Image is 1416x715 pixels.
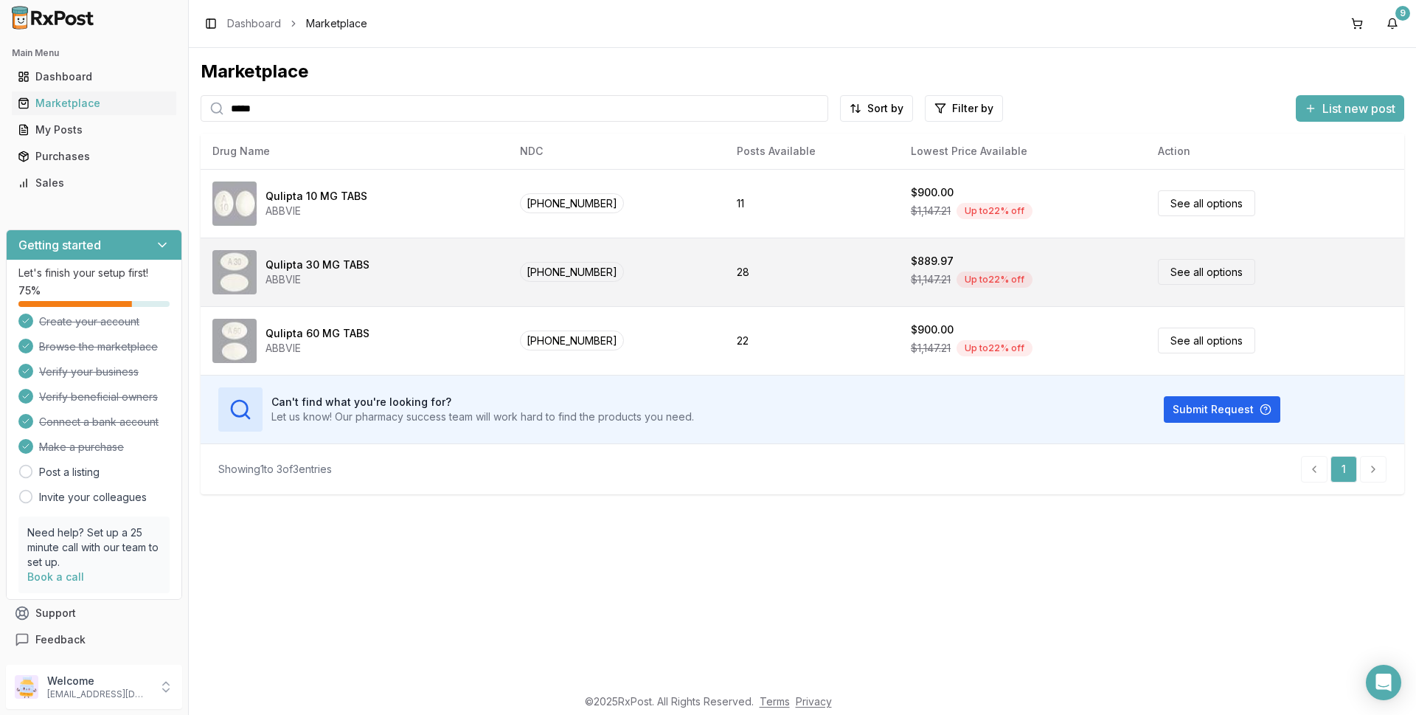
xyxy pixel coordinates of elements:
[39,440,124,455] span: Make a purchase
[27,570,84,583] a: Book a call
[12,90,176,117] a: Marketplace
[6,171,182,195] button: Sales
[1158,259,1255,285] a: See all options
[952,101,993,116] span: Filter by
[1164,396,1280,423] button: Submit Request
[265,272,369,287] div: ABBVIE
[1146,134,1404,169] th: Action
[840,95,913,122] button: Sort by
[18,149,170,164] div: Purchases
[957,203,1032,219] div: Up to 22 % off
[1330,456,1357,483] a: 1
[1296,95,1404,122] button: List new post
[760,695,790,708] a: Terms
[18,236,101,254] h3: Getting started
[212,319,257,363] img: Qulipta 60 MG TABS
[1322,100,1395,117] span: List new post
[899,134,1146,169] th: Lowest Price Available
[1301,456,1386,483] nav: pagination
[911,341,951,356] span: $1,147.21
[201,134,508,169] th: Drug Name
[265,258,369,272] div: Qulipta 30 MG TABS
[6,6,100,30] img: RxPost Logo
[6,145,182,168] button: Purchases
[218,462,332,477] div: Showing 1 to 3 of 3 entries
[306,16,367,31] span: Marketplace
[18,283,41,298] span: 75 %
[957,340,1032,356] div: Up to 22 % off
[911,272,951,287] span: $1,147.21
[265,204,367,218] div: ABBVIE
[796,695,832,708] a: Privacy
[1395,6,1410,21] div: 9
[18,122,170,137] div: My Posts
[18,96,170,111] div: Marketplace
[725,134,899,169] th: Posts Available
[957,272,1032,288] div: Up to 22 % off
[1158,190,1255,216] a: See all options
[27,525,161,570] p: Need help? Set up a 25 minute call with our team to set up.
[725,169,899,238] td: 11
[39,314,139,329] span: Create your account
[6,626,182,653] button: Feedback
[520,193,624,213] span: [PHONE_NUMBER]
[12,170,176,196] a: Sales
[227,16,367,31] nav: breadcrumb
[18,176,170,190] div: Sales
[265,341,369,356] div: ABBVIE
[39,390,158,404] span: Verify beneficial owners
[1381,12,1404,35] button: 9
[911,254,954,269] div: $889.97
[227,16,281,31] a: Dashboard
[15,675,38,699] img: User avatar
[12,63,176,90] a: Dashboard
[911,204,951,218] span: $1,147.21
[925,95,1003,122] button: Filter by
[12,143,176,170] a: Purchases
[39,490,147,505] a: Invite your colleagues
[1158,328,1255,353] a: See all options
[39,365,139,379] span: Verify your business
[911,322,954,337] div: $900.00
[12,117,176,143] a: My Posts
[212,250,257,294] img: Qulipta 30 MG TABS
[39,339,158,354] span: Browse the marketplace
[6,118,182,142] button: My Posts
[725,306,899,375] td: 22
[725,238,899,306] td: 28
[6,600,182,626] button: Support
[520,331,624,350] span: [PHONE_NUMBER]
[12,47,176,59] h2: Main Menu
[6,65,182,89] button: Dashboard
[39,465,100,480] a: Post a listing
[18,69,170,84] div: Dashboard
[6,91,182,115] button: Marketplace
[508,134,725,169] th: NDC
[265,189,367,204] div: Qulipta 10 MG TABS
[265,326,369,341] div: Qulipta 60 MG TABS
[39,415,159,429] span: Connect a bank account
[35,632,86,647] span: Feedback
[201,60,1404,83] div: Marketplace
[911,185,954,200] div: $900.00
[271,395,694,410] h3: Can't find what you're looking for?
[271,410,694,424] p: Let us know! Our pharmacy success team will work hard to find the products you need.
[47,674,150,688] p: Welcome
[18,266,170,280] p: Let's finish your setup first!
[520,262,624,282] span: [PHONE_NUMBER]
[867,101,903,116] span: Sort by
[47,688,150,700] p: [EMAIL_ADDRESS][DOMAIN_NAME]
[212,182,257,226] img: Qulipta 10 MG TABS
[1366,665,1401,700] div: Open Intercom Messenger
[1296,103,1404,117] a: List new post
